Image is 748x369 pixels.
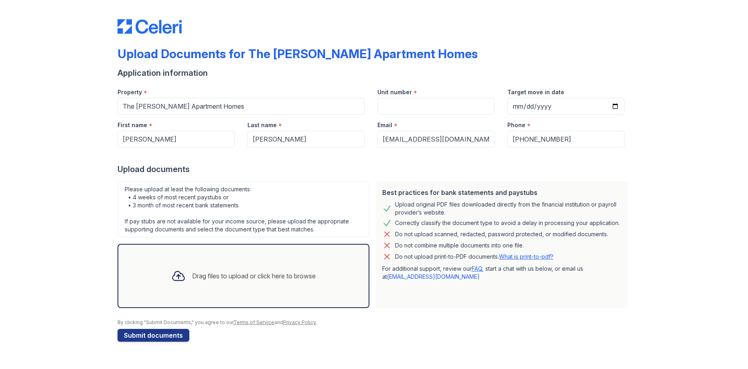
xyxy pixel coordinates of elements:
label: Email [377,121,392,129]
label: Phone [507,121,525,129]
a: What is print-to-pdf? [499,253,553,260]
div: Please upload at least the following documents: • 4 weeks of most recent paystubs or • 3 month of... [118,181,369,237]
div: By clicking "Submit Documents," you agree to our and [118,319,631,326]
div: Do not upload scanned, redacted, password protected, or modified documents. [395,229,608,239]
label: Unit number [377,88,412,96]
a: [EMAIL_ADDRESS][DOMAIN_NAME] [387,273,480,280]
div: Upload Documents for The [PERSON_NAME] Apartment Homes [118,47,478,61]
div: Correctly classify the document type to avoid a delay in processing your application. [395,218,620,228]
p: For additional support, review our , start a chat with us below, or email us at [382,265,621,281]
a: FAQ [472,265,482,272]
p: Do not upload print-to-PDF documents. [395,253,553,261]
button: Submit documents [118,329,189,342]
a: Terms of Service [233,319,274,325]
img: CE_Logo_Blue-a8612792a0a2168367f1c8372b55b34899dd931a85d93a1a3d3e32e68fde9ad4.png [118,19,182,34]
div: Best practices for bank statements and paystubs [382,188,621,197]
div: Application information [118,67,631,79]
div: Upload original PDF files downloaded directly from the financial institution or payroll provider’... [395,201,621,217]
label: Target move in date [507,88,564,96]
div: Do not combine multiple documents into one file. [395,241,524,250]
label: Property [118,88,142,96]
div: Drag files to upload or click here to browse [192,271,316,281]
a: Privacy Policy. [283,319,317,325]
label: Last name [247,121,277,129]
div: Upload documents [118,164,631,175]
label: First name [118,121,147,129]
